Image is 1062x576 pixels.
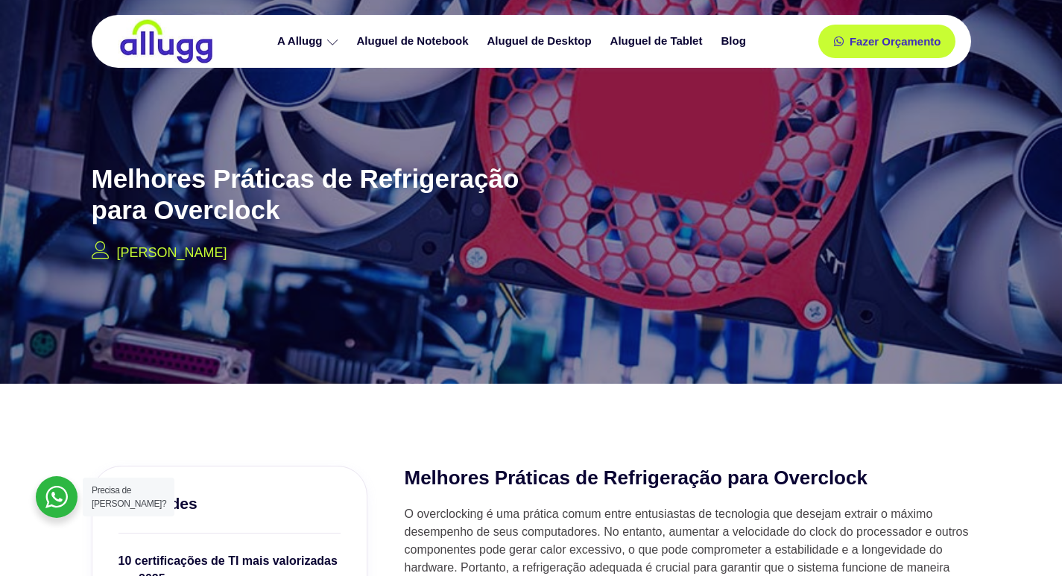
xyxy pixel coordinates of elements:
a: Fazer Orçamento [818,25,956,58]
a: Aluguel de Tablet [603,28,714,54]
span: Fazer Orçamento [850,36,941,47]
img: locação de TI é Allugg [118,19,215,64]
h3: Novidades [118,493,341,514]
p: [PERSON_NAME] [117,243,227,263]
iframe: Chat Widget [987,504,1062,576]
h2: Melhores Práticas de Refrigeração para Overclock [92,163,569,226]
h2: Melhores Práticas de Refrigeração para Overclock [405,466,971,491]
span: Precisa de [PERSON_NAME]? [92,485,166,509]
a: A Allugg [270,28,350,54]
a: Aluguel de Desktop [480,28,603,54]
a: Blog [713,28,756,54]
a: Aluguel de Notebook [350,28,480,54]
